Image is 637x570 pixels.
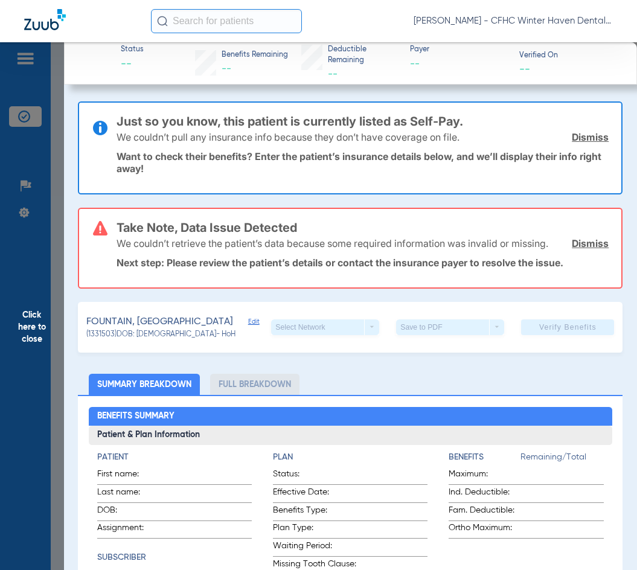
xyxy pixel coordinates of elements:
span: Ortho Maximum: [449,522,520,538]
h2: Benefits Summary [89,407,612,426]
li: Full Breakdown [210,374,299,395]
span: Last name: [97,486,156,502]
span: Verified On [519,51,618,62]
span: Status: [273,468,362,484]
iframe: Chat Widget [577,512,637,570]
p: Next step: Please review the patient’s details or contact the insurance payer to resolve the issue. [117,257,609,269]
span: -- [519,62,530,75]
span: Ind. Deductible: [449,486,520,502]
img: Zuub Logo [24,9,66,30]
p: We couldn’t pull any insurance info because they don’t have coverage on file. [117,131,459,143]
span: Assignment: [97,522,156,538]
span: Edit [248,318,259,329]
a: Dismiss [572,237,609,249]
p: We couldn’t retrieve the patient’s data because some required information was invalid or missing. [117,237,548,249]
span: Plan Type: [273,522,362,538]
span: FOUNTAIN, [GEOGRAPHIC_DATA] [86,315,233,330]
h3: Patient & Plan Information [89,426,612,445]
span: Benefits Remaining [222,50,288,61]
input: Search for patients [151,9,302,33]
span: -- [328,69,338,79]
h4: Subscriber [97,551,252,564]
span: -- [410,57,508,72]
span: Status [121,45,144,56]
span: [PERSON_NAME] - CFHC Winter Haven Dental [414,15,613,27]
span: Fam. Deductible: [449,504,520,520]
h3: Take Note, Data Issue Detected [117,222,609,234]
h4: Patient [97,451,252,464]
span: (1331503) DOB: [DEMOGRAPHIC_DATA] - HoH [86,330,235,341]
span: DOB: [97,504,156,520]
p: Want to check their benefits? Enter the patient’s insurance details below, and we’ll display thei... [117,150,609,175]
span: First name: [97,468,156,484]
h4: Benefits [449,451,520,464]
span: -- [222,64,231,74]
span: Benefits Type: [273,504,362,520]
img: info-icon [93,121,107,135]
app-breakdown-title: Benefits [449,451,520,468]
h3: Just so you know, this patient is currently listed as Self-Pay. [117,115,609,127]
img: Search Icon [157,16,168,27]
span: Waiting Period: [273,540,362,556]
span: -- [121,57,144,72]
span: Effective Date: [273,486,362,502]
a: Dismiss [572,131,609,143]
span: Maximum: [449,468,520,484]
span: Payer [410,45,508,56]
span: Remaining/Total [520,451,603,468]
img: error-icon [93,221,107,235]
h4: Plan [273,451,427,464]
li: Summary Breakdown [89,374,200,395]
span: Deductible Remaining [328,45,400,66]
